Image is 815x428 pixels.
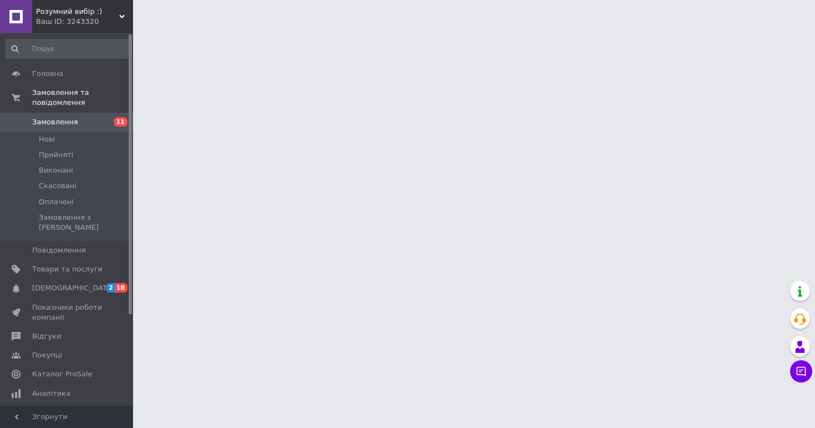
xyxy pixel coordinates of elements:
[39,197,74,207] span: Оплачені
[36,17,133,27] div: Ваш ID: 3243320
[32,331,61,341] span: Відгуки
[6,39,131,59] input: Пошук
[790,360,812,382] button: Чат з покупцем
[32,283,114,293] span: [DEMOGRAPHIC_DATA]
[36,7,119,17] span: Розумний вибір :)
[32,389,70,399] span: Аналітика
[39,165,73,175] span: Виконані
[32,264,103,274] span: Товари та послуги
[32,350,62,360] span: Покупці
[32,245,86,255] span: Повідомлення
[39,134,55,144] span: Нові
[32,303,103,323] span: Показники роботи компанії
[39,181,77,191] span: Скасовані
[39,213,130,233] span: Замовлення з [PERSON_NAME]
[115,283,128,293] span: 18
[32,88,133,108] span: Замовлення та повідомлення
[39,150,73,160] span: Прийняті
[32,369,92,379] span: Каталог ProSale
[106,283,115,293] span: 2
[32,117,78,127] span: Замовлення
[32,69,63,79] span: Головна
[114,117,128,127] span: 11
